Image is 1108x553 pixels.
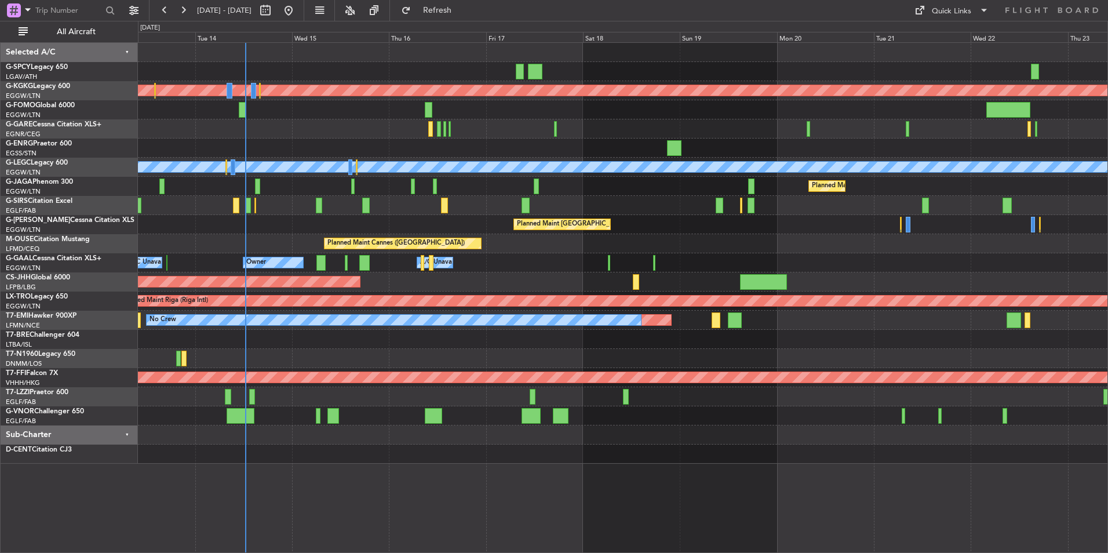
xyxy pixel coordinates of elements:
a: LX-TROLegacy 650 [6,293,68,300]
div: Planned Maint Cannes ([GEOGRAPHIC_DATA]) [327,235,465,252]
a: EGLF/FAB [6,398,36,406]
a: T7-FFIFalcon 7X [6,370,58,377]
a: EGNR/CEG [6,130,41,139]
span: T7-BRE [6,332,30,339]
a: VHHH/HKG [6,379,40,387]
span: [DATE] - [DATE] [197,5,252,16]
a: EGLF/FAB [6,417,36,425]
div: Mon 20 [777,32,874,42]
span: All Aircraft [30,28,122,36]
a: D-CENTCitation CJ3 [6,446,72,453]
a: EGGW/LTN [6,111,41,119]
a: G-JAGAPhenom 300 [6,179,73,185]
div: Planned Maint Riga (Riga Intl) [121,292,208,310]
div: Mon 13 [98,32,195,42]
button: Refresh [396,1,465,20]
div: [DATE] [140,23,160,33]
a: G-VNORChallenger 650 [6,408,84,415]
a: G-GAALCessna Citation XLS+ [6,255,101,262]
a: T7-LZZIPraetor 600 [6,389,68,396]
input: Trip Number [35,2,102,19]
a: T7-BREChallenger 604 [6,332,79,339]
span: G-KGKG [6,83,33,90]
div: A/C Unavailable [129,254,177,271]
a: EGSS/STN [6,149,37,158]
span: T7-FFI [6,370,26,377]
div: A/C Unavailable [420,254,468,271]
a: G-LEGCLegacy 600 [6,159,68,166]
span: G-GARE [6,121,32,128]
span: G-ENRG [6,140,33,147]
a: EGGW/LTN [6,302,41,311]
span: G-VNOR [6,408,34,415]
div: Thu 16 [389,32,486,42]
a: LFPB/LBG [6,283,36,292]
span: T7-N1960 [6,351,38,358]
span: T7-EMI [6,312,28,319]
span: LX-TRO [6,293,31,300]
a: LFMN/NCE [6,321,40,330]
a: LGAV/ATH [6,72,37,81]
a: CS-JHHGlobal 6000 [6,274,70,281]
a: EGGW/LTN [6,92,41,100]
a: G-SIRSCitation Excel [6,198,72,205]
span: M-OUSE [6,236,34,243]
div: Planned Maint [GEOGRAPHIC_DATA] ([GEOGRAPHIC_DATA]) [517,216,699,233]
div: No Crew [150,311,176,329]
span: G-SIRS [6,198,28,205]
span: G-SPCY [6,64,31,71]
a: M-OUSECitation Mustang [6,236,90,243]
div: Quick Links [932,6,971,17]
div: Planned Maint [GEOGRAPHIC_DATA] ([GEOGRAPHIC_DATA]) [812,177,994,195]
span: G-GAAL [6,255,32,262]
a: T7-EMIHawker 900XP [6,312,76,319]
a: LFMD/CEQ [6,245,39,253]
div: Owner [246,254,266,271]
div: Tue 14 [195,32,292,42]
button: Quick Links [909,1,994,20]
div: Sat 18 [583,32,680,42]
a: EGGW/LTN [6,264,41,272]
div: Fri 17 [486,32,583,42]
a: G-FOMOGlobal 6000 [6,102,75,109]
span: D-CENT [6,446,32,453]
span: G-LEGC [6,159,31,166]
a: G-[PERSON_NAME]Cessna Citation XLS [6,217,134,224]
span: Refresh [413,6,462,14]
span: G-[PERSON_NAME] [6,217,70,224]
a: LTBA/ISL [6,340,32,349]
button: All Aircraft [13,23,126,41]
a: G-GARECessna Citation XLS+ [6,121,101,128]
a: G-SPCYLegacy 650 [6,64,68,71]
a: DNMM/LOS [6,359,42,368]
span: G-FOMO [6,102,35,109]
span: T7-LZZI [6,389,30,396]
a: T7-N1960Legacy 650 [6,351,75,358]
a: EGGW/LTN [6,168,41,177]
div: Sun 19 [680,32,777,42]
a: G-KGKGLegacy 600 [6,83,70,90]
span: G-JAGA [6,179,32,185]
a: EGLF/FAB [6,206,36,215]
a: EGGW/LTN [6,225,41,234]
div: Wed 15 [292,32,389,42]
div: Tue 21 [874,32,971,42]
a: EGGW/LTN [6,187,41,196]
div: Wed 22 [971,32,1067,42]
span: CS-JHH [6,274,31,281]
a: G-ENRGPraetor 600 [6,140,72,147]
